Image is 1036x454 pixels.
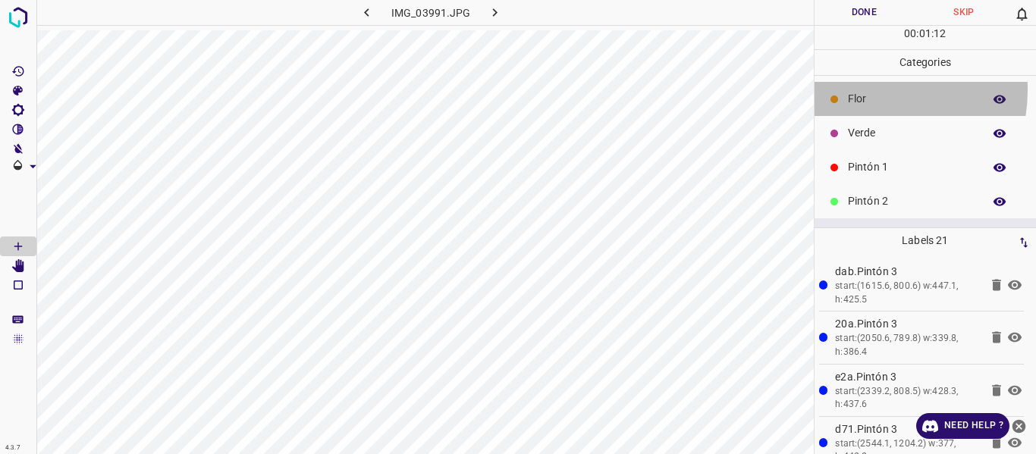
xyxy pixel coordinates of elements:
p: d71.Pintón 3 [835,421,980,437]
a: Need Help ? [916,413,1009,439]
div: 4.3.7 [2,442,24,454]
img: logo [5,4,32,31]
div: start:(2050.6, 789.8) w:339.8, h:386.4 [835,332,980,359]
p: Flor [848,91,975,107]
p: 01 [919,26,931,42]
div: start:(1615.6, 800.6) w:447.1, h:425.5 [835,280,980,306]
div: start:(2339.2, 808.5) w:428.3, h:437.6 [835,385,980,412]
p: Labels 21 [819,228,1032,253]
p: Pintón 1 [848,159,975,175]
button: close-help [1009,413,1028,439]
h6: IMG_03991.JPG [391,4,471,25]
p: 20a.Pintón 3 [835,316,980,332]
p: 00 [904,26,916,42]
div: : : [904,26,946,49]
p: Verde [848,125,975,141]
p: e2a.Pintón 3 [835,369,980,385]
p: Pintón 2 [848,193,975,209]
p: dab.Pintón 3 [835,264,980,280]
p: 12 [934,26,946,42]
